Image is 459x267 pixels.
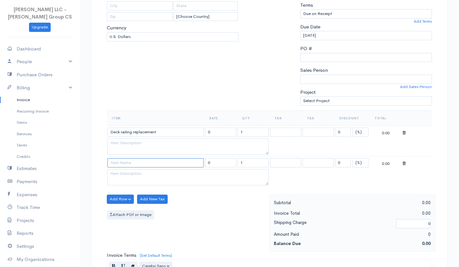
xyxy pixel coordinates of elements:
[107,128,204,137] input: Item Name
[204,110,237,126] th: Rate
[107,158,204,167] input: Item Name
[352,209,434,217] div: 0.00
[300,31,432,40] input: dd-mm-yyyy
[140,253,172,258] a: (Set Default Terms)
[300,89,316,96] label: Project
[107,1,173,11] input: City
[107,24,126,32] label: Currency
[352,199,434,207] div: 0.00
[352,230,434,238] div: 0
[369,110,402,126] th: Total
[269,110,302,126] th: Tax
[271,199,352,207] div: Subtotal
[300,67,328,74] label: Sales Person
[107,195,134,204] button: Add Row
[370,128,401,136] div: 0.00
[422,241,431,246] span: 0.00
[107,12,173,21] input: Zip
[271,230,352,238] div: Amount Paid
[334,110,369,126] th: Discount
[300,23,320,31] label: Due Date
[400,84,432,90] a: Add Sales Person
[237,110,269,126] th: Qty
[414,19,432,24] a: Add Terms
[271,209,352,217] div: Invoice Total
[107,210,154,219] label: Attach PDf or Image
[137,195,168,204] button: Add New Tax
[29,23,51,32] a: Upgrade
[271,219,393,229] div: Shipping Charge
[300,2,313,9] label: Terms
[107,110,204,126] th: Item
[173,1,238,11] input: State
[370,159,401,167] div: 0.00
[8,6,72,20] span: [PERSON_NAME] LLC - [PERSON_NAME] Group CS
[302,110,334,126] th: Tax
[274,241,301,246] strong: Balance Due
[107,252,136,259] label: Invoice Terms
[300,45,312,52] label: PO #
